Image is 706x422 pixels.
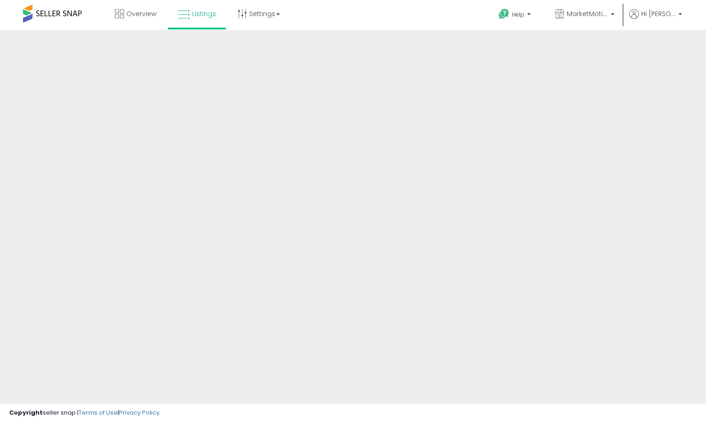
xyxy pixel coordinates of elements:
a: Privacy Policy [119,408,159,417]
strong: Copyright [9,408,43,417]
span: MarketMotions [567,9,608,18]
span: Overview [126,9,156,18]
a: Terms of Use [79,408,118,417]
a: Help [491,1,540,30]
span: Listings [192,9,216,18]
i: Get Help [498,8,510,20]
span: Help [512,11,524,18]
a: Hi [PERSON_NAME] [629,9,682,30]
span: Hi [PERSON_NAME] [641,9,676,18]
div: seller snap | | [9,409,159,417]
